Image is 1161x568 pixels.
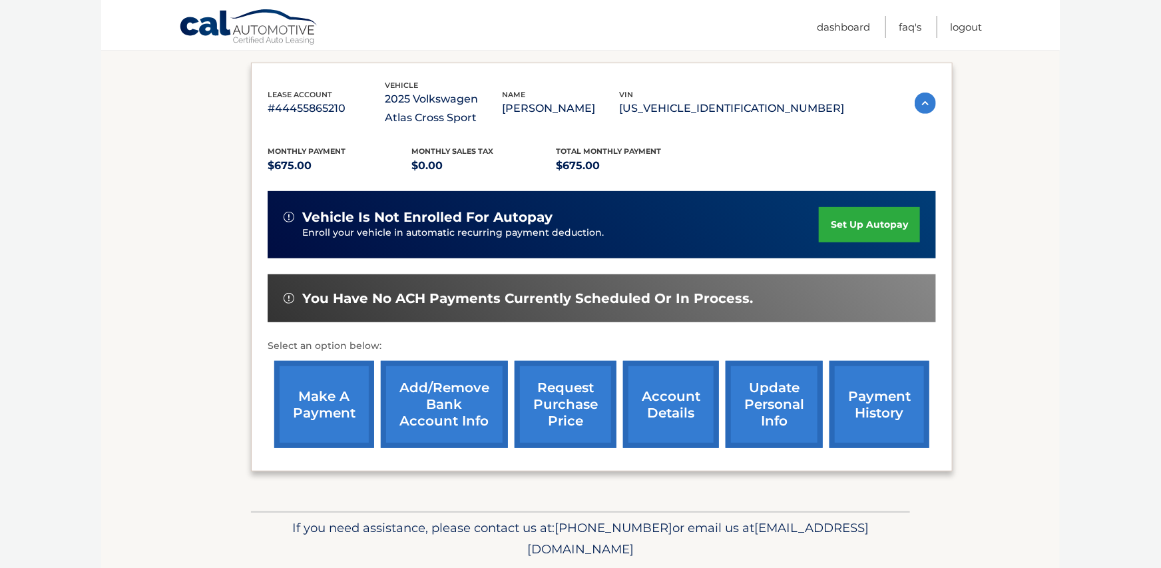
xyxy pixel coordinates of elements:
[726,361,823,448] a: update personal info
[556,156,700,175] p: $675.00
[412,156,557,175] p: $0.00
[302,226,819,240] p: Enroll your vehicle in automatic recurring payment deduction.
[817,16,870,38] a: Dashboard
[899,16,921,38] a: FAQ's
[829,361,929,448] a: payment history
[385,81,418,90] span: vehicle
[179,9,319,47] a: Cal Automotive
[284,212,294,222] img: alert-white.svg
[268,99,385,118] p: #44455865210
[623,361,719,448] a: account details
[284,293,294,304] img: alert-white.svg
[412,146,494,156] span: Monthly sales Tax
[302,209,553,226] span: vehicle is not enrolled for autopay
[619,99,844,118] p: [US_VEHICLE_IDENTIFICATION_NUMBER]
[268,156,412,175] p: $675.00
[260,517,901,560] p: If you need assistance, please contact us at: or email us at
[819,207,920,242] a: set up autopay
[515,361,616,448] a: request purchase price
[915,93,936,114] img: accordion-active.svg
[950,16,982,38] a: Logout
[268,338,936,354] p: Select an option below:
[619,90,633,99] span: vin
[268,90,332,99] span: lease account
[268,146,346,156] span: Monthly Payment
[385,90,502,127] p: 2025 Volkswagen Atlas Cross Sport
[556,146,661,156] span: Total Monthly Payment
[302,290,753,307] span: You have no ACH payments currently scheduled or in process.
[527,520,869,557] span: [EMAIL_ADDRESS][DOMAIN_NAME]
[502,90,525,99] span: name
[274,361,374,448] a: make a payment
[502,99,619,118] p: [PERSON_NAME]
[555,520,672,535] span: [PHONE_NUMBER]
[381,361,508,448] a: Add/Remove bank account info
